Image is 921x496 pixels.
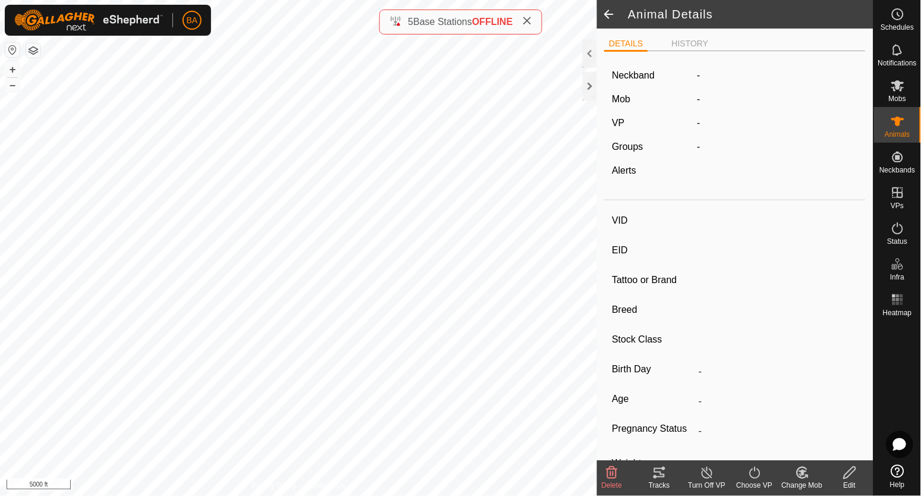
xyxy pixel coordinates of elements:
label: Weight [612,451,694,476]
label: Birth Day [612,362,694,377]
li: DETAILS [605,37,648,52]
div: Turn Off VP [683,480,731,491]
img: Gallagher Logo [14,10,163,31]
span: Schedules [881,24,914,31]
button: – [5,78,20,92]
label: Neckband [612,68,655,83]
label: Age [612,391,694,407]
h2: Animal Details [628,7,873,21]
span: Help [890,481,905,488]
label: Groups [612,142,643,152]
span: Mobs [889,95,906,102]
button: + [5,62,20,77]
label: Pregnancy Status [612,421,694,437]
label: Stock Class [612,332,694,347]
label: EID [612,243,694,258]
span: Notifications [878,59,917,67]
label: VID [612,213,694,228]
div: - [693,140,863,154]
span: - [697,94,700,104]
div: Change Mob [778,480,826,491]
app-display-virtual-paddock-transition: - [697,118,700,128]
li: HISTORY [667,37,713,50]
span: Neckbands [879,167,915,174]
label: Tattoo or Brand [612,272,694,288]
a: Contact Us [310,481,345,491]
span: BA [187,14,198,27]
span: Delete [602,481,623,489]
span: OFFLINE [472,17,513,27]
span: Heatmap [883,309,912,316]
label: Alerts [612,165,637,175]
span: Status [887,238,907,245]
label: Breed [612,302,694,318]
span: Animals [885,131,910,138]
div: Edit [826,480,873,491]
label: - [697,68,700,83]
button: Reset Map [5,43,20,57]
label: Mob [612,94,631,104]
button: Map Layers [26,43,40,58]
a: Privacy Policy [252,481,296,491]
span: 5 [408,17,413,27]
label: VP [612,118,625,128]
span: VPs [891,202,904,209]
div: Choose VP [731,480,778,491]
span: Base Stations [413,17,472,27]
div: Tracks [636,480,683,491]
a: Help [874,460,921,493]
span: Infra [890,274,904,281]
